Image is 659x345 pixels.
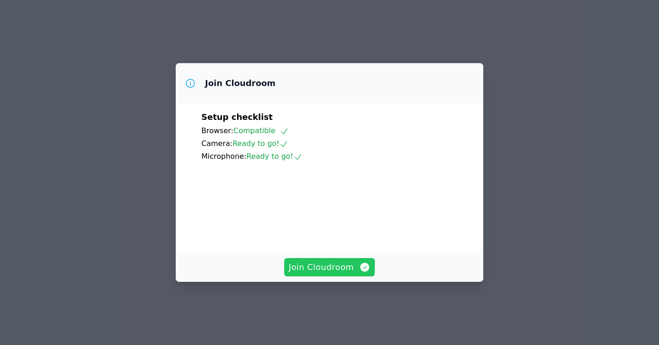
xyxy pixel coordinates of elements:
[201,126,233,135] span: Browser:
[233,126,289,135] span: Compatible
[232,139,288,148] span: Ready to go!
[247,152,302,161] span: Ready to go!
[201,139,232,148] span: Camera:
[284,258,375,276] button: Join Cloudroom
[205,78,275,89] h3: Join Cloudroom
[201,152,247,161] span: Microphone:
[289,261,371,274] span: Join Cloudroom
[201,112,273,122] span: Setup checklist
